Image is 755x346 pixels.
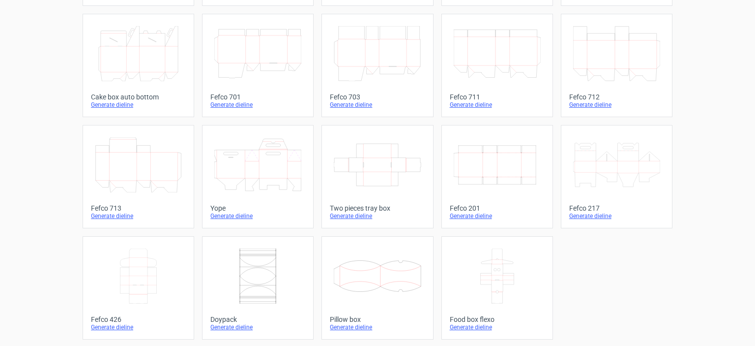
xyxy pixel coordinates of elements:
div: Generate dieline [210,212,305,220]
a: Food box flexoGenerate dieline [441,236,553,340]
div: Generate dieline [210,323,305,331]
a: Fefco 217Generate dieline [561,125,672,228]
a: Cake box auto bottomGenerate dieline [83,14,194,117]
div: Generate dieline [569,101,664,109]
div: Yope [210,204,305,212]
div: Generate dieline [210,101,305,109]
div: Generate dieline [91,101,186,109]
a: Fefco 426Generate dieline [83,236,194,340]
a: Fefco 713Generate dieline [83,125,194,228]
div: Cake box auto bottom [91,93,186,101]
div: Fefco 426 [91,315,186,323]
a: Fefco 711Generate dieline [441,14,553,117]
div: Generate dieline [91,323,186,331]
div: Doypack [210,315,305,323]
a: DoypackGenerate dieline [202,236,314,340]
div: Fefco 701 [210,93,305,101]
div: Fefco 712 [569,93,664,101]
div: Fefco 217 [569,204,664,212]
a: Pillow boxGenerate dieline [321,236,433,340]
div: Fefco 703 [330,93,425,101]
a: Fefco 712Generate dieline [561,14,672,117]
a: Fefco 201Generate dieline [441,125,553,228]
div: Two pieces tray box [330,204,425,212]
div: Generate dieline [330,323,425,331]
a: YopeGenerate dieline [202,125,314,228]
a: Fefco 701Generate dieline [202,14,314,117]
div: Generate dieline [91,212,186,220]
a: Two pieces tray boxGenerate dieline [321,125,433,228]
div: Fefco 711 [450,93,545,101]
div: Generate dieline [450,323,545,331]
div: Fefco 201 [450,204,545,212]
div: Food box flexo [450,315,545,323]
div: Generate dieline [569,212,664,220]
div: Generate dieline [330,212,425,220]
div: Generate dieline [330,101,425,109]
div: Generate dieline [450,101,545,109]
div: Generate dieline [450,212,545,220]
div: Pillow box [330,315,425,323]
div: Fefco 713 [91,204,186,212]
a: Fefco 703Generate dieline [321,14,433,117]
